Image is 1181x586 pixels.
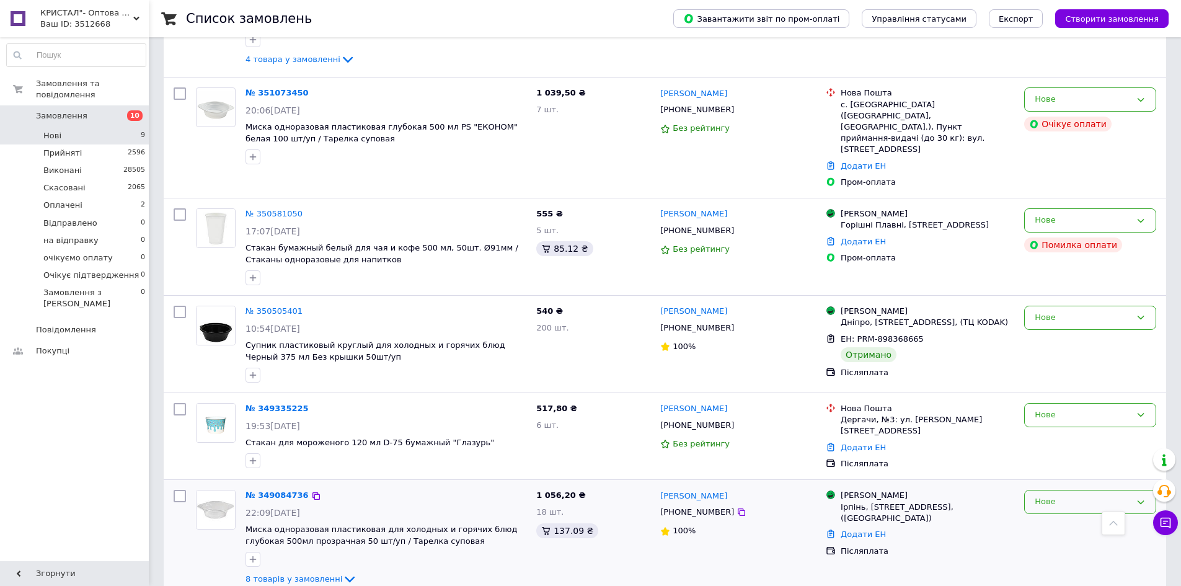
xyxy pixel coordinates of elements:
span: Управління статусами [872,14,966,24]
span: Скасовані [43,182,86,193]
img: Фото товару [197,209,235,247]
div: [PERSON_NAME] [841,306,1014,317]
span: 22:09[DATE] [245,508,300,518]
img: Фото товару [197,491,235,529]
div: Нове [1035,409,1131,422]
a: № 349335225 [245,404,309,413]
span: 17:07[DATE] [245,226,300,236]
a: [PERSON_NAME] [660,491,727,502]
a: Фото товару [196,403,236,443]
span: 4 товара у замовленні [245,55,340,64]
span: 555 ₴ [536,209,563,218]
div: Дніпро, [STREET_ADDRESS], (ТЦ KODAK) [841,317,1014,328]
span: Стакан бумажный белый для чая и кофе 500 мл, 50шт. Ø91мм / Стаканы одноразовые для напитков [245,243,518,264]
div: [PERSON_NAME] [841,208,1014,220]
div: Пром-оплата [841,252,1014,264]
span: 6 шт. [536,420,559,430]
span: 200 шт. [536,323,569,332]
span: Замовлення та повідомлення [36,78,149,100]
span: Миска одноразовая пластиковая для холодных и горячих блюд глубокая 500мл прозрачная 50 шт/уп / Та... [245,525,518,546]
span: Оплачені [43,200,82,211]
span: 18 шт. [536,507,564,517]
span: 20:06[DATE] [245,105,300,115]
a: Миска одноразовая пластиковая глубокая 500 мл PS "ЕКОНОМ" белая 100 шт/уп / Тарелка суповая [245,122,518,143]
span: Замовлення [36,110,87,122]
span: 19:53[DATE] [245,421,300,431]
div: [PHONE_NUMBER] [658,417,736,433]
div: Очікує оплати [1024,117,1112,131]
span: 2596 [128,148,145,159]
span: Нові [43,130,61,141]
a: № 351073450 [245,88,309,97]
div: [PHONE_NUMBER] [658,320,736,336]
span: 1 039,50 ₴ [536,88,585,97]
span: 10:54[DATE] [245,324,300,334]
span: Створити замовлення [1065,14,1159,24]
span: 517,80 ₴ [536,404,577,413]
div: Нове [1035,93,1131,106]
div: [PHONE_NUMBER] [658,102,736,118]
a: [PERSON_NAME] [660,306,727,317]
h1: Список замовлень [186,11,312,26]
a: Стакан для мороженого 120 мл D-75 бумажный "Глазурь" [245,438,494,447]
span: Замовлення з [PERSON_NAME] [43,287,141,309]
a: 4 товара у замовленні [245,55,355,64]
span: Покупці [36,345,69,357]
span: Завантажити звіт по пром-оплаті [683,13,839,24]
div: Пром-оплата [841,177,1014,188]
div: Нова Пошта [841,403,1014,414]
span: 100% [673,526,696,535]
span: 100% [673,342,696,351]
div: Ірпінь, [STREET_ADDRESS], ([GEOGRAPHIC_DATA]) [841,502,1014,524]
span: 5 шт. [536,226,559,235]
input: Пошук [7,44,146,66]
a: Додати ЕН [841,237,886,246]
a: Фото товару [196,306,236,345]
span: Виконані [43,165,82,176]
a: Додати ЕН [841,443,886,452]
div: Отримано [841,347,896,362]
span: 2 [141,200,145,211]
span: очікуємо оплату [43,252,113,264]
a: Супник пластиковый круглый для холодных и горячих блюд Черный 375 мл Без крышки 50шт/уп [245,340,505,362]
div: Нове [1035,311,1131,324]
button: Чат з покупцем [1153,510,1178,535]
a: Фото товару [196,490,236,530]
span: 8 товарів у замовленні [245,574,342,584]
span: Очікує підтвердження [43,270,139,281]
div: Ваш ID: 3512668 [40,19,149,30]
div: Післяплата [841,546,1014,557]
img: Фото товару [197,404,235,442]
div: Післяплата [841,367,1014,378]
button: Експорт [989,9,1043,28]
span: 7 шт. [536,105,559,114]
span: 10 [127,110,143,121]
button: Створити замовлення [1055,9,1169,28]
span: 0 [141,218,145,229]
span: 0 [141,287,145,309]
a: Додати ЕН [841,161,886,171]
div: [PHONE_NUMBER] [658,223,736,239]
a: [PERSON_NAME] [660,208,727,220]
a: 8 товарів у замовленні [245,574,357,584]
div: Нова Пошта [841,87,1014,99]
div: Помилка оплати [1024,238,1122,252]
span: Прийняті [43,148,82,159]
span: Без рейтингу [673,123,730,133]
img: Фото товару [197,91,235,124]
span: ЕН: PRM-898368665 [841,334,924,344]
div: 137.09 ₴ [536,523,598,538]
a: № 350581050 [245,209,303,218]
span: 0 [141,270,145,281]
div: Нове [1035,495,1131,508]
div: [PHONE_NUMBER] [658,504,736,520]
a: Фото товару [196,87,236,127]
span: Відправлено [43,218,97,229]
span: Повідомлення [36,324,96,335]
div: [PERSON_NAME] [841,490,1014,501]
span: 1 056,20 ₴ [536,491,585,500]
div: Післяплата [841,458,1014,469]
div: Горішні Плавні, [STREET_ADDRESS] [841,220,1014,231]
span: 540 ₴ [536,306,563,316]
